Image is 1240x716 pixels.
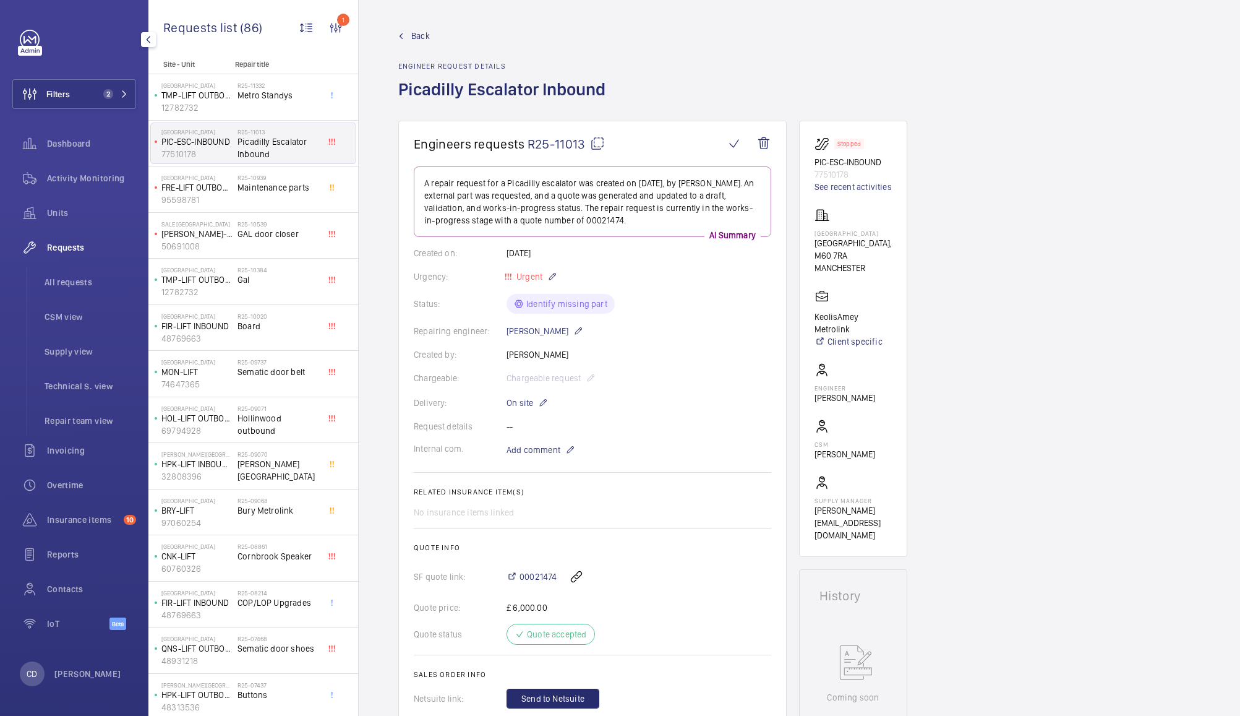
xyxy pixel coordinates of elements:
[161,128,233,136] p: [GEOGRAPHIC_DATA]
[46,88,70,100] span: Filters
[161,635,233,642] p: [GEOGRAPHIC_DATA]
[161,517,233,529] p: 97060254
[47,172,136,184] span: Activity Monitoring
[12,79,136,109] button: Filters2
[237,128,319,136] h2: R25-11013
[161,220,233,228] p: Sale [GEOGRAPHIC_DATA]
[237,313,319,320] h2: R25-10020
[45,345,136,358] span: Supply view
[528,136,605,152] span: R25-11013
[161,504,233,517] p: BRY-LIFT
[161,470,233,483] p: 32808396
[237,174,319,181] h2: R25-10939
[704,229,761,241] p: AI Summary
[411,30,430,42] span: Back
[161,266,233,274] p: [GEOGRAPHIC_DATA]
[161,148,233,160] p: 77510178
[520,571,557,583] span: 00021474
[161,332,233,345] p: 48769663
[815,168,892,181] p: 77510178
[237,136,319,160] span: Picadilly Escalator Inbound
[27,668,37,680] p: CD
[47,444,136,457] span: Invoicing
[414,670,771,679] h2: Sales order info
[815,441,875,448] p: CSM
[54,668,121,680] p: [PERSON_NAME]
[161,174,233,181] p: [GEOGRAPHIC_DATA]
[237,266,319,274] h2: R25-10384
[148,60,230,69] p: Site - Unit
[161,458,233,470] p: HPK-LIFT INBOUND
[237,642,319,655] span: Sematic door shoes
[47,618,109,630] span: IoT
[837,142,861,146] p: Stopped
[45,276,136,288] span: All requests
[815,156,892,168] p: PIC-ESC-INBOUND
[161,405,233,412] p: [GEOGRAPHIC_DATA]
[815,335,892,348] a: Client specific
[398,62,613,71] h2: Engineer request details
[237,320,319,332] span: Board
[237,274,319,286] span: Gal
[161,563,233,575] p: 60760326
[237,405,319,412] h2: R25-09071
[237,635,319,642] h2: R25-07468
[237,504,319,517] span: Bury Metrolink
[161,286,233,298] p: 12782732
[235,60,317,69] p: Repair title
[161,358,233,366] p: [GEOGRAPHIC_DATA]
[237,497,319,504] h2: R25-09068
[815,384,875,392] p: Engineer
[237,458,319,483] span: [PERSON_NAME][GEOGRAPHIC_DATA]
[815,497,892,504] p: Supply manager
[237,228,319,240] span: GAL door closer
[161,313,233,320] p: [GEOGRAPHIC_DATA]
[161,320,233,332] p: FIR-LIFT INBOUND
[815,181,892,193] a: See recent activities
[507,324,583,339] p: [PERSON_NAME]
[237,358,319,366] h2: R25-09737
[47,514,119,526] span: Insurance items
[45,415,136,427] span: Repair team view
[398,78,613,121] h1: Picadilly Escalator Inbound
[161,378,233,390] p: 74647365
[161,655,233,667] p: 48931218
[414,488,771,496] h2: Related insurance item(s)
[161,597,233,609] p: FIR-LIFT INBOUND
[161,82,233,89] p: [GEOGRAPHIC_DATA]
[237,681,319,689] h2: R25-07437
[507,395,548,410] p: On site
[161,609,233,621] p: 48769663
[161,274,233,286] p: TMP-LIFT OUTBOUND
[163,20,240,35] span: Requests list
[109,618,126,630] span: Beta
[815,504,892,541] p: [PERSON_NAME][EMAIL_ADDRESS][DOMAIN_NAME]
[161,366,233,378] p: MON-LIFT
[161,240,233,252] p: 50691008
[161,497,233,504] p: [GEOGRAPHIC_DATA]
[237,689,319,701] span: Buttons
[414,543,771,552] h2: Quote info
[815,136,834,151] img: escalator.svg
[161,228,233,240] p: [PERSON_NAME]-LIFT
[424,177,761,226] p: A repair request for a Picadilly escalator was created on [DATE], by [PERSON_NAME]. An external p...
[161,181,233,194] p: FRE-LIFT OUTBOUND
[237,451,319,458] h2: R25-09070
[47,479,136,491] span: Overtime
[47,548,136,561] span: Reports
[815,311,892,335] p: KeolisAmey Metrolink
[124,515,136,525] span: 10
[815,230,892,237] p: [GEOGRAPHIC_DATA]
[237,366,319,378] span: Sematic door belt
[47,207,136,219] span: Units
[237,543,319,550] h2: R25-08861
[161,101,233,114] p: 12782732
[815,237,892,249] p: [GEOGRAPHIC_DATA],
[161,89,233,101] p: TMP-LIFT OUTBOUND
[237,597,319,609] span: COP/LOP Upgrades
[514,272,542,282] span: Urgent
[45,311,136,323] span: CSM view
[47,583,136,595] span: Contacts
[161,589,233,597] p: [GEOGRAPHIC_DATA]
[161,550,233,563] p: CNK-LIFT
